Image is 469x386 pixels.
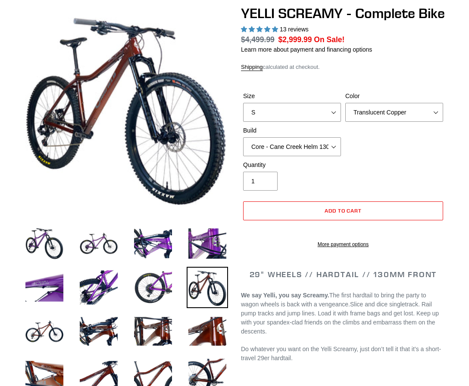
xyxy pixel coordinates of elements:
a: Shipping [241,64,263,71]
span: Add to cart [325,207,362,214]
div: calculated at checkout. [241,63,445,71]
b: We say Yelli, you say Screamy. [241,292,329,299]
p: Slice and dice singletrack. Rail pump tracks and jump lines. Load it with frame bags and get lost... [241,291,445,336]
span: The first hardtail to bring the party to wagon wheels is back with a vengeance. [241,292,426,308]
span: Do whatever you want on the Yelli Screamy, just don’t tell it that it’s a short-travel 29er hardt... [241,346,441,361]
label: Size [243,92,341,101]
img: Load image into Gallery viewer, YELLI SCREAMY - Complete Bike [78,223,119,264]
img: Load image into Gallery viewer, YELLI SCREAMY - Complete Bike [78,267,119,308]
img: Load image into Gallery viewer, YELLI SCREAMY - Complete Bike [187,267,228,308]
span: 13 reviews [280,26,309,33]
img: Load image into Gallery viewer, YELLI SCREAMY - Complete Bike [132,267,174,308]
button: Add to cart [243,201,443,220]
span: 29" WHEELS // HARDTAIL // 130MM FRONT [250,269,437,279]
label: Quantity [243,161,341,170]
h1: YELLI SCREAMY - Complete Bike [241,5,445,22]
img: Load image into Gallery viewer, YELLI SCREAMY - Complete Bike [132,311,174,352]
img: Load image into Gallery viewer, YELLI SCREAMY - Complete Bike [187,311,228,352]
img: Load image into Gallery viewer, YELLI SCREAMY - Complete Bike [24,223,65,264]
a: More payment options [243,241,443,248]
a: Learn more about payment and financing options [241,46,372,53]
img: Load image into Gallery viewer, YELLI SCREAMY - Complete Bike [132,223,174,264]
img: Load image into Gallery viewer, YELLI SCREAMY - Complete Bike [187,223,228,264]
span: 5.00 stars [241,26,280,33]
s: $4,499.99 [241,35,275,44]
img: Load image into Gallery viewer, YELLI SCREAMY - Complete Bike [78,311,119,352]
label: Color [345,92,443,101]
img: Load image into Gallery viewer, YELLI SCREAMY - Complete Bike [24,267,65,308]
label: Build [243,126,341,135]
img: YELLI SCREAMY - Complete Bike [25,7,226,207]
span: $2,999.99 [278,35,312,44]
span: On Sale! [314,34,344,45]
img: Load image into Gallery viewer, YELLI SCREAMY - Complete Bike [24,311,65,352]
